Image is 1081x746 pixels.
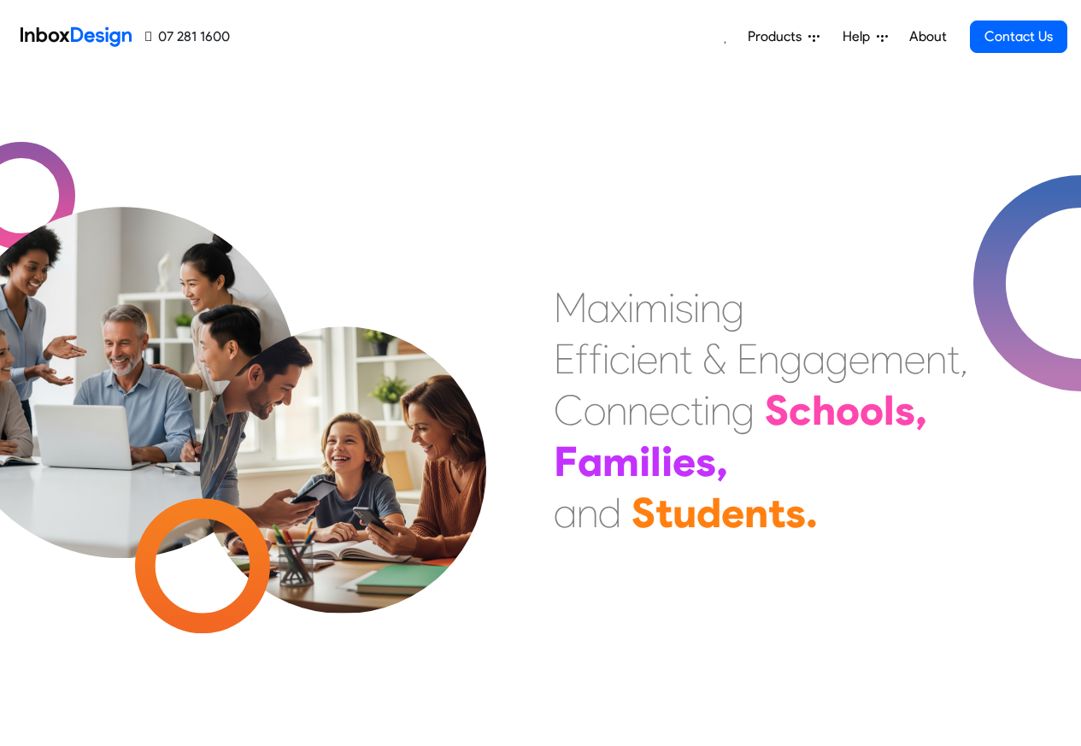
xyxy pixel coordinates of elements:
div: n [758,333,779,385]
div: n [577,487,598,538]
a: Help [836,20,895,54]
div: i [639,436,650,487]
div: C [554,385,584,436]
div: e [673,436,696,487]
div: f [589,333,602,385]
div: F [554,436,578,487]
div: t [679,333,692,385]
span: Products [748,26,808,47]
span: Help [843,26,877,47]
div: i [627,282,634,333]
div: & [702,333,726,385]
div: g [721,282,744,333]
div: m [634,282,668,333]
div: d [696,487,721,538]
div: x [610,282,627,333]
div: u [673,487,696,538]
div: e [904,333,925,385]
div: a [578,436,602,487]
div: o [860,385,884,436]
div: n [925,333,947,385]
div: m [602,436,639,487]
div: t [655,487,673,538]
div: a [802,333,825,385]
div: n [710,385,731,436]
div: e [637,333,658,385]
div: t [947,333,960,385]
div: c [789,385,812,436]
div: n [606,385,627,436]
div: c [670,385,690,436]
div: n [744,487,768,538]
div: e [649,385,670,436]
div: E [554,333,575,385]
div: i [602,333,609,385]
div: s [696,436,716,487]
div: i [703,385,710,436]
div: h [812,385,836,436]
div: g [779,333,802,385]
div: n [627,385,649,436]
img: parents_with_child.png [164,256,522,614]
div: o [584,385,606,436]
div: M [554,282,587,333]
div: s [785,487,806,538]
div: g [825,333,849,385]
div: s [895,385,915,436]
div: E [737,333,758,385]
div: , [716,436,728,487]
div: e [849,333,870,385]
div: a [554,487,577,538]
div: c [609,333,630,385]
div: t [768,487,785,538]
div: s [675,282,693,333]
div: a [587,282,610,333]
a: Products [741,20,826,54]
div: t [690,385,703,436]
div: i [693,282,700,333]
div: Maximising Efficient & Engagement, Connecting Schools, Families, and Students. [554,282,968,538]
div: d [598,487,621,538]
div: . [806,487,818,538]
div: , [915,385,927,436]
div: l [650,436,661,487]
div: l [884,385,895,436]
div: S [765,385,789,436]
div: i [661,436,673,487]
div: S [632,487,655,538]
div: m [870,333,904,385]
div: i [668,282,675,333]
div: , [960,333,968,385]
a: Contact Us [970,21,1067,53]
div: n [658,333,679,385]
a: 07 281 1600 [145,26,230,47]
div: e [721,487,744,538]
a: About [904,20,951,54]
div: n [700,282,721,333]
div: f [575,333,589,385]
div: o [836,385,860,436]
div: i [630,333,637,385]
div: g [731,385,755,436]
